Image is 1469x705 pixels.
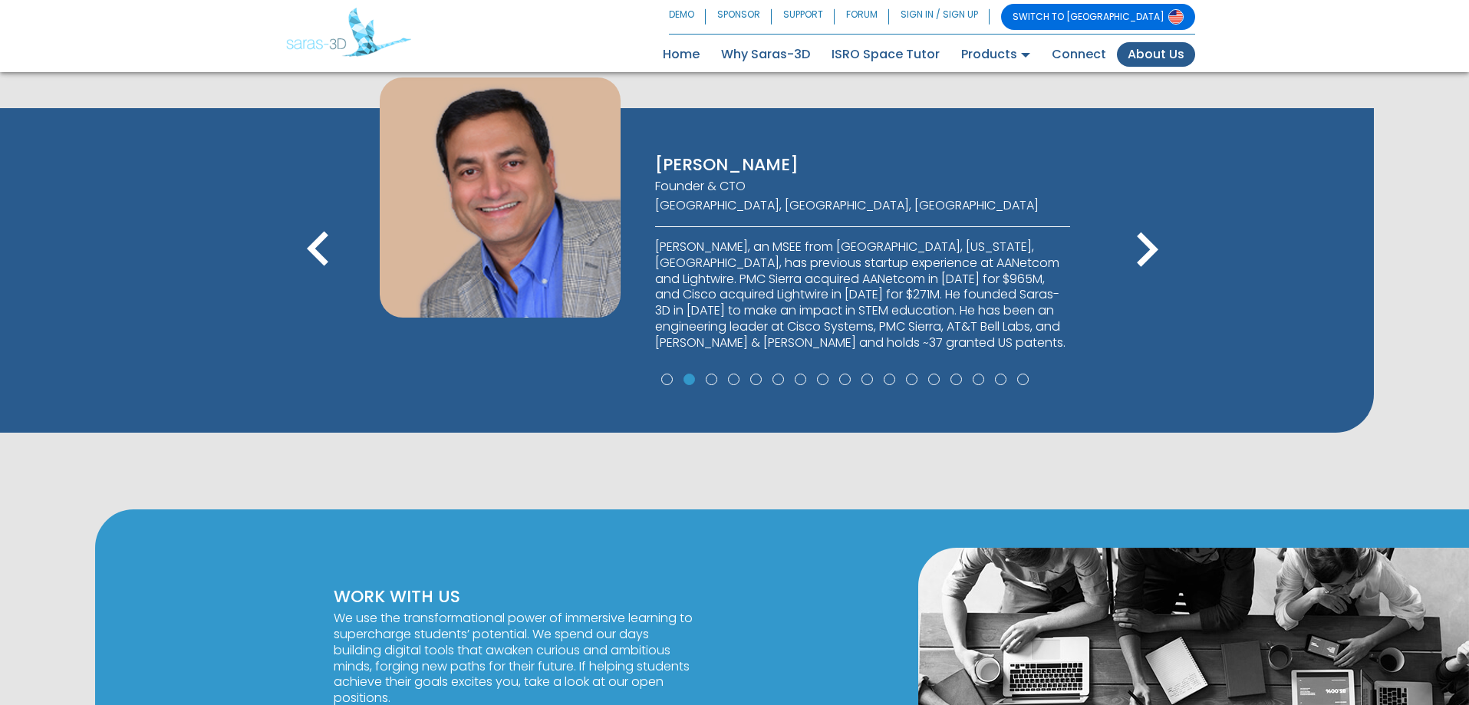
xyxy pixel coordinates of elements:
[1112,272,1181,289] span: Next
[655,179,1070,195] p: Founder & CTO
[1168,9,1184,25] img: Switch to USA
[284,272,353,289] span: Previous
[655,239,1070,351] p: [PERSON_NAME], an MSEE from [GEOGRAPHIC_DATA], [US_STATE], [GEOGRAPHIC_DATA], has previous startu...
[710,42,821,67] a: Why Saras-3D
[1001,4,1195,30] a: SWITCH TO [GEOGRAPHIC_DATA]
[889,4,990,30] a: SIGN IN / SIGN UP
[1112,216,1181,285] i: keyboard_arrow_right
[821,42,950,67] a: ISRO Space Tutor
[669,4,706,30] a: DEMO
[286,8,411,57] img: Saras 3D
[1117,42,1195,67] a: About Us
[950,42,1041,67] a: Products
[772,4,835,30] a: SUPPORT
[652,42,710,67] a: Home
[835,4,889,30] a: FORUM
[334,586,694,608] p: WORK WITH US
[284,216,353,285] i: keyboard_arrow_left
[706,4,772,30] a: SPONSOR
[380,77,620,318] img: Bipin Dama
[655,154,1070,176] p: [PERSON_NAME]
[655,198,1070,214] p: [GEOGRAPHIC_DATA], [GEOGRAPHIC_DATA], [GEOGRAPHIC_DATA]
[1041,42,1117,67] a: Connect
